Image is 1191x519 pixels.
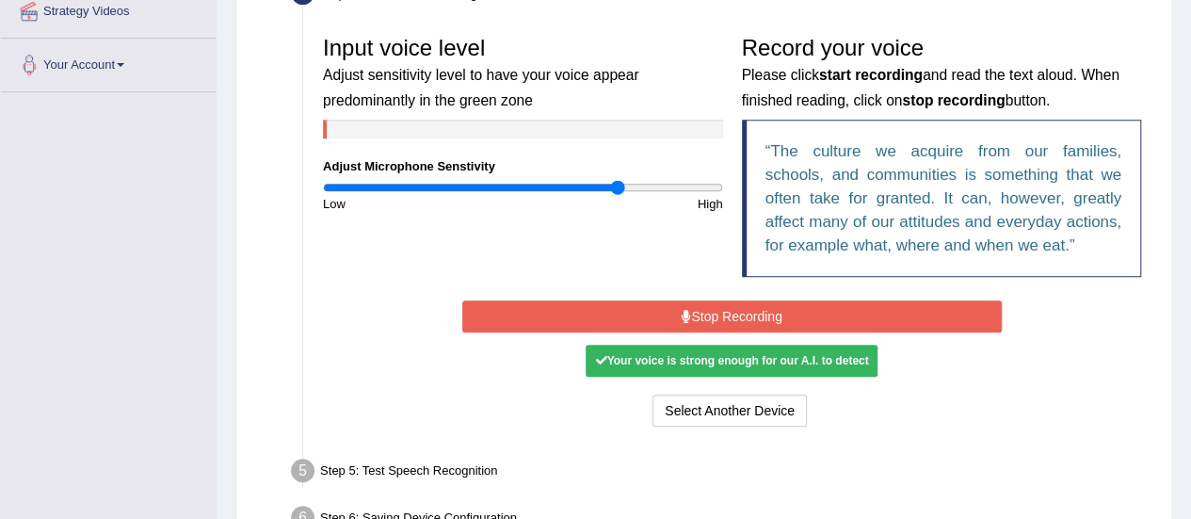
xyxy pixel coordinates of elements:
[1,39,216,86] a: Your Account
[282,453,1163,495] div: Step 5: Test Speech Recognition
[462,300,1002,332] button: Stop Recording
[652,395,807,427] button: Select Another Device
[523,195,732,213] div: High
[902,92,1005,108] b: stop recording
[323,67,638,107] small: Adjust sensitivity level to have your voice appear predominantly in the green zone
[314,195,523,213] div: Low
[819,67,923,83] b: start recording
[765,142,1122,254] q: The culture we acquire from our families, schools, and communities is something that we often tak...
[323,36,723,110] h3: Input voice level
[323,157,495,175] label: Adjust Microphone Senstivity
[586,345,877,377] div: Your voice is strong enough for our A.I. to detect
[742,67,1119,107] small: Please click and read the text aloud. When finished reading, click on button.
[742,36,1142,110] h3: Record your voice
